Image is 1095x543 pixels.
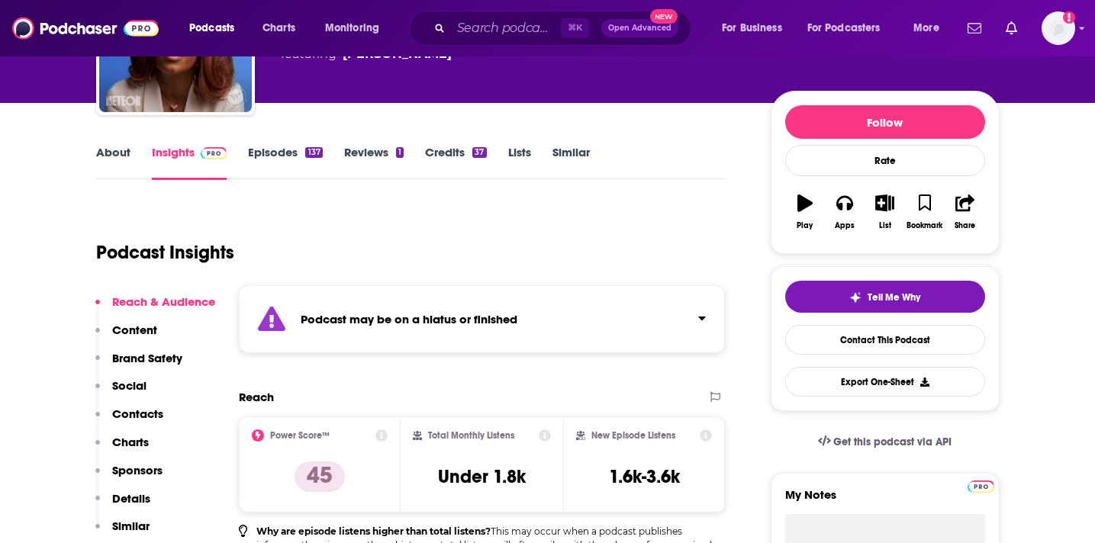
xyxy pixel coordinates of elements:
span: Charts [262,18,295,39]
div: List [879,221,891,230]
button: open menu [179,16,254,40]
p: Brand Safety [112,351,182,365]
a: Pro website [968,478,994,493]
button: Export One-Sheet [785,367,985,397]
button: Play [785,185,825,239]
p: 45 [295,461,345,492]
a: Get this podcast via API [806,423,965,461]
p: Content [112,323,157,337]
b: Why are episode listens higher than total listens? [256,525,491,537]
button: open menu [903,16,958,40]
button: open menu [797,16,903,40]
a: Show notifications dropdown [961,15,987,41]
img: Podchaser Pro [201,147,227,159]
section: Click to expand status details [239,285,726,353]
button: Charts [95,435,149,463]
div: Rate [785,145,985,176]
a: Charts [253,16,304,40]
h2: Reach [239,390,274,404]
span: ⌘ K [561,18,589,38]
button: Open AdvancedNew [601,19,678,37]
p: Similar [112,519,150,533]
img: User Profile [1042,11,1075,45]
button: Brand Safety [95,351,182,379]
span: Monitoring [325,18,379,39]
p: Sponsors [112,463,163,477]
div: Apps [835,221,855,230]
button: Content [95,323,157,351]
a: InsightsPodchaser Pro [152,145,227,180]
p: Social [112,378,147,393]
button: Details [95,491,150,519]
button: Contacts [95,406,163,435]
span: For Podcasters [807,18,881,39]
a: About [96,145,130,180]
div: Share [955,221,975,230]
a: Similar [552,145,590,180]
h2: New Episode Listens [591,430,675,441]
button: Share [945,185,984,239]
span: Open Advanced [608,24,671,32]
h3: Under 1.8k [438,465,526,488]
button: Show profile menu [1042,11,1075,45]
span: Logged in as Isla [1042,11,1075,45]
span: For Business [722,18,782,39]
h1: Podcast Insights [96,241,234,264]
div: 37 [472,147,486,158]
p: Charts [112,435,149,449]
img: Podchaser - Follow, Share and Rate Podcasts [12,14,159,43]
input: Search podcasts, credits, & more... [451,16,561,40]
span: Podcasts [189,18,234,39]
p: Details [112,491,150,506]
button: open menu [314,16,399,40]
img: tell me why sparkle [849,291,862,304]
span: Tell Me Why [868,291,920,304]
a: Reviews1 [344,145,404,180]
a: Show notifications dropdown [1000,15,1023,41]
button: Follow [785,105,985,139]
img: Podchaser Pro [968,480,994,493]
svg: Add a profile image [1063,11,1075,24]
a: Contact This Podcast [785,325,985,355]
p: Contacts [112,406,163,421]
span: More [913,18,939,39]
span: New [650,9,678,24]
button: tell me why sparkleTell Me Why [785,281,985,313]
button: Sponsors [95,463,163,491]
div: Search podcasts, credits, & more... [424,11,706,46]
div: 137 [305,147,322,158]
button: Social [95,378,147,406]
button: open menu [711,16,801,40]
button: List [865,185,904,239]
h2: Total Monthly Listens [428,430,514,441]
a: Credits37 [425,145,486,180]
div: 1 [396,147,404,158]
strong: Podcast may be on a hiatus or finished [301,312,517,326]
h2: Power Score™ [270,430,330,441]
div: Play [797,221,813,230]
h3: 1.6k-3.6k [609,465,680,488]
button: Reach & Audience [95,294,215,323]
label: My Notes [785,487,985,514]
button: Bookmark [905,185,945,239]
div: Bookmark [907,221,942,230]
span: Get this podcast via API [833,435,952,448]
button: Apps [825,185,865,239]
p: Reach & Audience [112,294,215,309]
a: Lists [508,145,531,180]
a: Episodes137 [248,145,322,180]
